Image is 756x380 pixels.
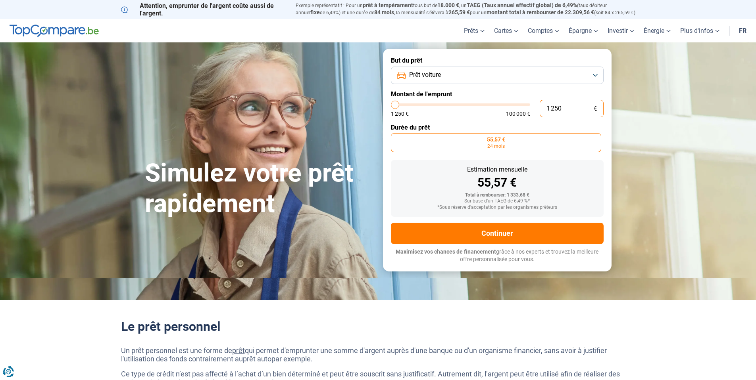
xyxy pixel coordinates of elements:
[296,2,635,16] p: Exemple représentatif : Pour un tous but de , un (taux débiteur annuel de 6,49%) et une durée de ...
[396,248,496,255] span: Maximisez vos chances de financement
[391,223,604,244] button: Continuer
[489,19,523,42] a: Cartes
[675,19,724,42] a: Plus d'infos
[391,90,604,98] label: Montant de l'emprunt
[391,67,604,84] button: Prêt voiture
[397,199,597,204] div: Sur base d'un TAEG de 6,49 %*
[397,177,597,189] div: 55,57 €
[487,9,594,15] span: montant total à rembourser de 22.309,56 €
[243,355,271,363] a: prêt auto
[391,57,604,64] label: But du prêt
[409,71,441,79] span: Prêt voiture
[391,248,604,264] p: grâce à nos experts et trouvez la meilleure offre personnalisée pour vous.
[506,111,530,116] span: 100 000 €
[639,19,675,42] a: Énergie
[437,2,459,8] span: 18.000 €
[121,346,635,363] p: Un prêt personnel est une forme de qui permet d'emprunter une somme d'argent auprès d'une banque ...
[397,166,597,173] div: Estimation mensuelle
[467,2,577,8] span: TAEG (Taux annuel effectif global) de 6,49%
[391,111,409,116] span: 1 250 €
[232,346,245,355] a: prêt
[397,205,597,210] div: *Sous réserve d'acceptation par les organismes prêteurs
[564,19,603,42] a: Épargne
[145,158,373,219] h1: Simulez votre prêt rapidement
[310,9,320,15] span: fixe
[603,19,639,42] a: Investir
[459,19,489,42] a: Prêts
[734,19,751,42] a: fr
[391,124,604,131] label: Durée du prêt
[10,25,99,37] img: TopCompare
[374,9,394,15] span: 84 mois
[487,137,505,142] span: 55,57 €
[448,9,470,15] span: 265,59 €
[523,19,564,42] a: Comptes
[594,105,597,112] span: €
[121,2,286,17] p: Attention, emprunter de l'argent coûte aussi de l'argent.
[363,2,413,8] span: prêt à tempérament
[487,144,505,149] span: 24 mois
[397,193,597,198] div: Total à rembourser: 1 333,68 €
[121,319,635,334] h2: Le prêt personnel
